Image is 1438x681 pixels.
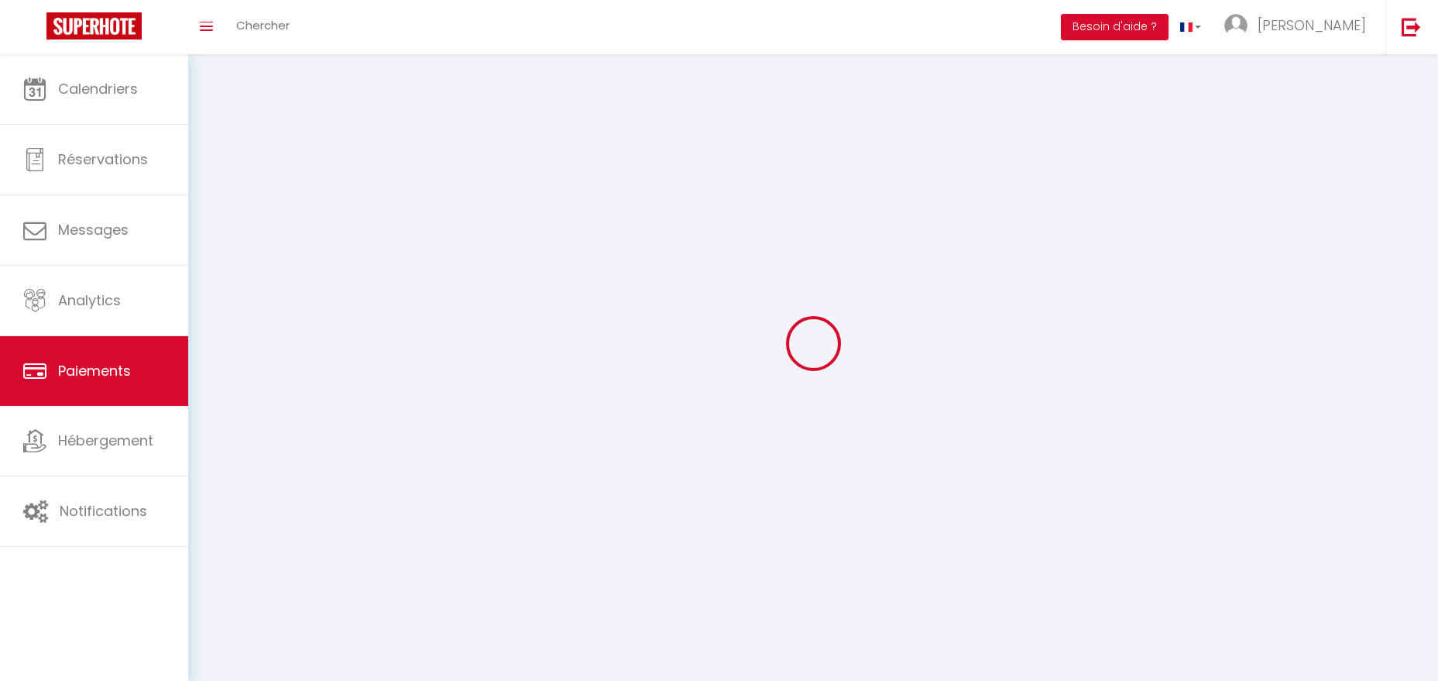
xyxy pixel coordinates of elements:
span: Analytics [58,291,121,310]
img: Super Booking [46,12,142,40]
span: Calendriers [58,79,138,98]
span: Chercher [236,17,290,33]
span: [PERSON_NAME] [1258,15,1366,35]
span: Réservations [58,150,148,169]
span: Messages [58,220,129,239]
span: Paiements [58,361,131,380]
span: Notifications [60,501,147,521]
img: logout [1402,17,1421,36]
button: Ouvrir le widget de chat LiveChat [12,6,59,53]
span: Hébergement [58,431,153,450]
img: ... [1224,14,1248,37]
button: Besoin d'aide ? [1061,14,1169,40]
